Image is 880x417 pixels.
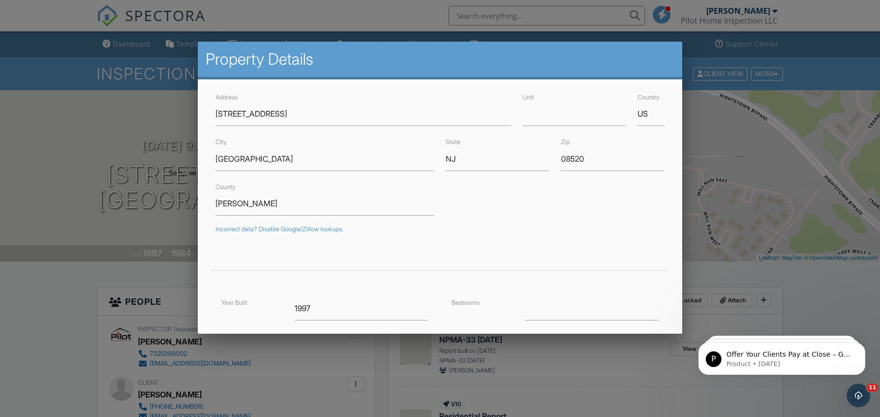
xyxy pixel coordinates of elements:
[221,333,255,340] label: Square Feet
[215,225,664,233] div: Incorrect data? Disable Google/Zillow lookups.
[43,38,169,47] p: Message from Product, sent 6w ago
[561,138,570,146] label: Zip
[684,322,880,391] iframe: Intercom notifications message
[452,299,480,306] label: Bedrooms
[215,94,238,101] label: Address
[215,183,236,191] label: County
[523,94,534,101] label: Unit
[43,28,169,212] span: Offer Your Clients Pay at Close – Get Early Access Pay at Close (PAC) lets your clients defer ins...
[847,384,870,407] iframe: Intercom live chat
[638,94,660,101] label: Country
[221,299,247,306] label: Year Built
[215,138,227,146] label: City
[867,384,878,392] span: 11
[206,49,674,69] h2: Property Details
[446,138,460,146] label: State
[452,333,481,340] label: Bathrooms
